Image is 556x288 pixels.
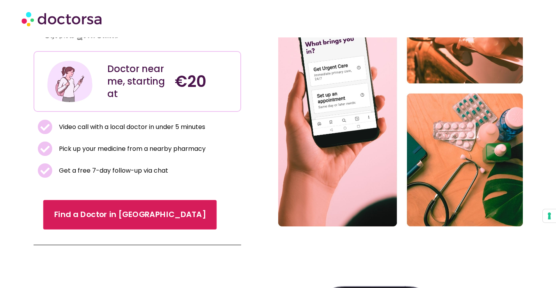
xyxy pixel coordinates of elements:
[57,143,206,154] span: Pick up your medicine from a nearby pharmacy
[54,209,206,221] span: Find a Doctor in [GEOGRAPHIC_DATA]
[43,200,217,230] a: Find a Doctor in [GEOGRAPHIC_DATA]
[46,58,94,105] img: Illustration depicting a young woman in a casual outfit, engaged with her smartphone. She has a p...
[175,72,234,91] h4: €20
[57,165,168,176] span: Get a free 7-day follow-up via chat
[57,122,205,133] span: Video call with a local doctor in under 5 minutes
[543,209,556,223] button: Your consent preferences for tracking technologies
[107,63,167,100] div: Doctor near me, starting at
